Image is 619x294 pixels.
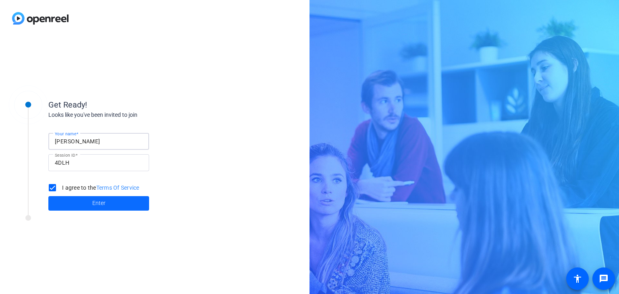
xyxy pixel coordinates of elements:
mat-label: Session ID [55,153,75,157]
mat-icon: accessibility [573,274,582,284]
button: Enter [48,196,149,211]
div: Get Ready! [48,99,210,111]
span: Enter [92,199,106,207]
mat-label: Your name [55,131,76,136]
div: Looks like you've been invited to join [48,111,210,119]
label: I agree to the [60,184,139,192]
mat-icon: message [599,274,609,284]
a: Terms Of Service [96,184,139,191]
